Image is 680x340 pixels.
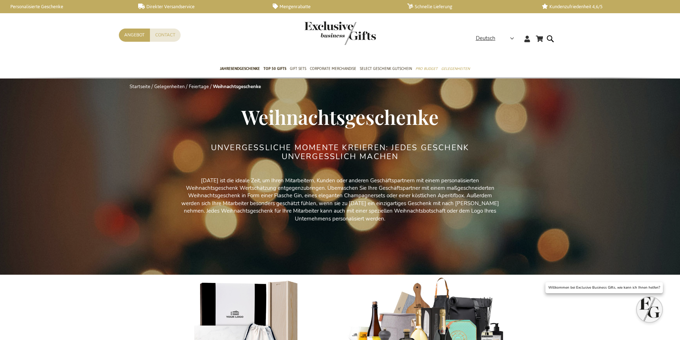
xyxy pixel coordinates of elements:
[290,65,306,72] span: Gift Sets
[130,83,150,90] a: Startseite
[189,83,209,90] a: Feiertage
[542,4,665,10] a: Kundenzufriedenheit 4,6/5
[220,65,260,72] span: Jahresendgeschenke
[415,60,438,78] a: Pro Budget
[415,65,438,72] span: Pro Budget
[220,60,260,78] a: Jahresendgeschenke
[263,65,286,72] span: TOP 50 Gifts
[310,65,356,72] span: Corporate Merchandise
[360,65,412,72] span: Select Geschenk Gutschein
[441,65,470,72] span: Gelegenheiten
[154,83,185,90] a: Gelegenheiten
[206,143,474,161] h2: UNVERGESSLICHE MOMENTE KREIEREN: JEDES GESCHENK UNVERGESSLICH MACHEN
[310,60,356,78] a: Corporate Merchandise
[4,4,127,10] a: Personalisierte Geschenke
[119,29,150,42] a: Angebot
[304,21,340,45] a: store logo
[476,34,495,42] span: Deutsch
[273,4,396,10] a: Mengenrabatte
[138,4,261,10] a: Direkter Versandservice
[360,60,412,78] a: Select Geschenk Gutschein
[407,4,530,10] a: Schnelle Lieferung
[263,60,286,78] a: TOP 50 Gifts
[180,177,501,223] p: [DATE] ist die ideale Zeit, um Ihren Mitarbeitern, Kunden oder anderen Geschäftspartnern mit eine...
[213,83,261,90] strong: Weihnachtsgeschenke
[241,103,439,130] span: Weihnachtsgeschenke
[290,60,306,78] a: Gift Sets
[441,60,470,78] a: Gelegenheiten
[304,21,376,45] img: Exclusive Business gifts logo
[150,29,181,42] a: Contact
